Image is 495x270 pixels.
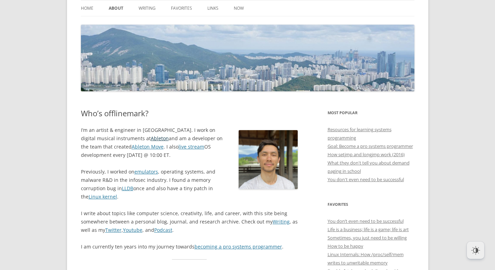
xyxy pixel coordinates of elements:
[328,160,410,174] a: What they don't tell you about demand paging in school
[328,235,407,241] a: Sometimes, you just need to be willing
[328,176,404,183] a: You don't even need to be successful
[81,1,93,16] a: Home
[139,1,156,16] a: Writing
[207,1,218,16] a: Links
[105,227,122,233] a: Twitter
[234,1,244,16] a: Now
[328,226,409,233] a: Life is a business; life is a game; life is art
[122,185,133,192] a: LLDB
[89,193,117,200] a: Linux kernel
[81,209,298,234] p: I write about topics like computer science, creativity, life, and career, with this site being so...
[328,126,391,141] a: Resources for learning systems programming
[81,109,298,118] h1: Who’s offlinemark?
[134,168,158,175] a: emulators
[151,135,169,142] a: Ableton
[81,243,298,251] p: I am currently ten years into my journey towards .
[273,218,290,225] a: Writing
[195,243,282,250] a: becoming a pro systems programmer
[171,1,192,16] a: Favorites
[109,1,123,16] a: About
[81,126,298,159] p: I’m an artist & engineer in [GEOGRAPHIC_DATA]. I work on digital musical instruments at and am a ...
[328,151,405,158] a: How setjmp and longjmp work (2016)
[328,218,404,224] a: You don’t even need to be successful
[81,168,298,201] p: Previously, I worked on , operating systems, and malware R&D in the infosec industry. I found a m...
[328,109,414,117] h3: Most Popular
[328,243,363,249] a: How to be happy
[328,200,414,209] h3: Favorites
[154,227,172,233] a: Podcast
[328,251,404,266] a: Linux Internals: How /proc/self/mem writes to unwritable memory
[81,25,414,91] img: offlinemark
[132,143,164,150] a: Ableton Move
[123,227,142,233] a: Youtube
[328,143,413,149] a: Goal: Become a pro systems programmer
[179,143,204,150] a: live stream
